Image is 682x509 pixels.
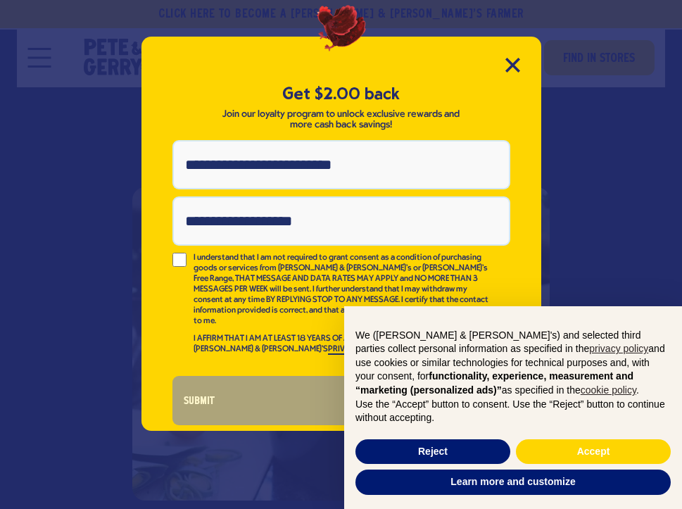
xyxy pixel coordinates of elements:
button: Learn more and customize [355,470,671,495]
button: Accept [516,439,671,465]
a: PRIVACY POLICY [328,345,389,355]
p: Join our loyalty program to unlock exclusive rewards and more cash back savings! [218,109,465,130]
p: I AFFIRM THAT I AM AT LEAST 18 YEARS OF AGE AND HAVE READ AND AGREE TO [PERSON_NAME] & [PERSON_NA... [194,334,491,355]
input: I understand that I am not required to grant consent as a condition of purchasing goods or servic... [172,253,187,267]
p: Use the “Accept” button to consent. Use the “Reject” button to continue without accepting. [355,398,671,425]
p: I understand that I am not required to grant consent as a condition of purchasing goods or servic... [194,253,491,327]
h5: Get $2.00 back [172,82,510,106]
a: cookie policy [581,384,636,396]
div: Notice [344,306,682,509]
p: We ([PERSON_NAME] & [PERSON_NAME]'s) and selected third parties collect personal information as s... [355,329,671,398]
a: privacy policy [589,343,648,354]
button: Close Modal [505,58,520,73]
button: Submit [172,376,510,425]
strong: functionality, experience, measurement and “marketing (personalized ads)” [355,370,633,396]
button: Reject [355,439,510,465]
